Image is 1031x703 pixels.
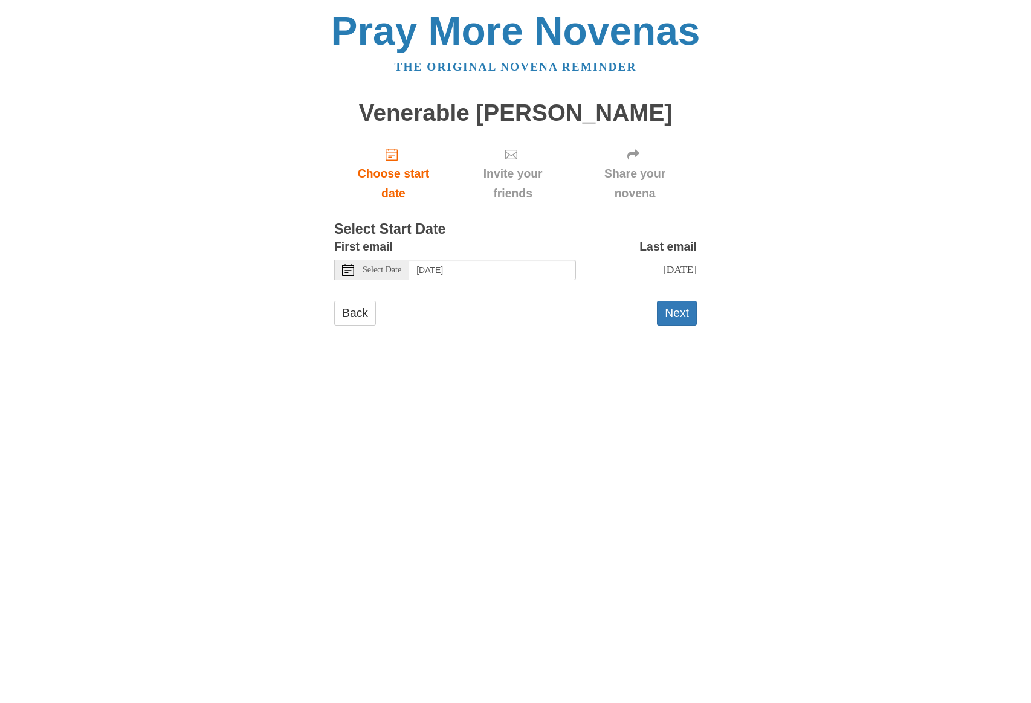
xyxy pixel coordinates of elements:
[334,222,697,237] h3: Select Start Date
[363,266,401,274] span: Select Date
[334,100,697,126] h1: Venerable [PERSON_NAME]
[465,164,561,204] span: Invite your friends
[395,60,637,73] a: The original novena reminder
[331,8,700,53] a: Pray More Novenas
[334,138,453,210] a: Choose start date
[663,263,697,275] span: [DATE]
[334,237,393,257] label: First email
[334,301,376,326] a: Back
[657,301,697,326] button: Next
[639,237,697,257] label: Last email
[346,164,441,204] span: Choose start date
[585,164,685,204] span: Share your novena
[453,138,573,210] div: Click "Next" to confirm your start date first.
[573,138,697,210] div: Click "Next" to confirm your start date first.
